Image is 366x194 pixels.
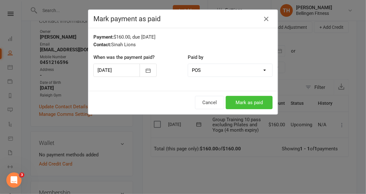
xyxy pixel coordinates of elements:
button: Cancel [195,96,224,109]
div: Sinah Lions [93,41,273,48]
button: Close [261,14,271,24]
span: 3 [19,172,24,178]
button: Mark as paid [226,96,273,109]
strong: Contact: [93,42,111,47]
iframe: Intercom live chat [6,172,22,188]
div: $160.00, due [DATE] [93,33,273,41]
label: Paid by [188,53,203,61]
strong: Payment: [93,34,114,40]
label: When was the payment paid? [93,53,155,61]
h4: Mark payment as paid [93,15,273,23]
